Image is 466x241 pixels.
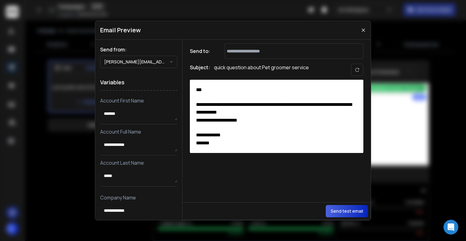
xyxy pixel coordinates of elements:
[190,64,210,76] h1: Subject:
[100,194,177,201] p: Company Name
[100,128,177,135] p: Account Full Name
[190,47,215,55] h1: Send to:
[100,74,177,91] h1: Variables
[104,59,170,65] p: [PERSON_NAME][EMAIL_ADDRESS][DOMAIN_NAME]
[214,64,309,76] p: quick question about Pet groomer service
[100,97,177,104] p: Account First Name
[100,26,141,34] h1: Email Preview
[326,205,368,217] button: Send test email
[444,220,458,235] div: Open Intercom Messenger
[100,159,177,167] p: Account Last Name
[100,46,177,53] h1: Send from:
